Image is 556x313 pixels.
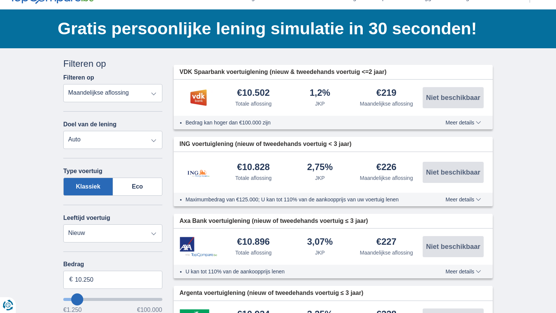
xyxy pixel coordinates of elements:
[440,269,487,275] button: Meer details
[315,174,325,182] div: JKP
[58,17,493,40] h1: Gratis persoonlijke lening simulatie in 30 seconden!
[63,74,94,81] label: Filteren op
[186,268,418,275] li: U kan tot 110% van de aankoopprijs lenen
[186,119,418,126] li: Bedrag kan hoger dan €100.000 zijn
[180,68,386,77] span: VDK Spaarbank voertuiglening (nieuw & tweedehands voertuig <=2 jaar)
[446,120,481,125] span: Meer details
[423,236,484,257] button: Niet beschikbaar
[237,163,270,173] div: €10.828
[63,298,162,301] input: wantToBorrow
[180,289,364,298] span: Argenta voertuiglening (nieuw of tweedehands voertuig ≤ 3 jaar)
[360,100,413,107] div: Maandelijkse aflossing
[310,88,330,98] div: 1,2%
[235,174,272,182] div: Totale aflossing
[423,162,484,183] button: Niet beschikbaar
[63,178,113,196] label: Klassiek
[440,120,487,126] button: Meer details
[235,249,272,256] div: Totale aflossing
[237,88,270,98] div: €10.502
[63,307,82,313] span: €1.250
[180,88,217,107] img: product.pl.alt VDK bank
[376,163,396,173] div: €226
[237,237,270,247] div: €10.896
[315,100,325,107] div: JKP
[63,215,110,221] label: Leeftijd voertuig
[63,121,116,128] label: Doel van de lening
[307,163,333,173] div: 2,75%
[307,237,333,247] div: 3,07%
[180,160,217,185] img: product.pl.alt ING
[423,87,484,108] button: Niet beschikbaar
[69,275,73,284] span: €
[360,174,413,182] div: Maandelijkse aflossing
[426,169,480,176] span: Niet beschikbaar
[446,269,481,274] span: Meer details
[63,57,162,70] div: Filteren op
[180,140,352,149] span: ING voertuiglening (nieuw of tweedehands voertuig < 3 jaar)
[426,94,480,101] span: Niet beschikbaar
[186,196,418,203] li: Maximumbedrag van €125.000; U kan tot 110% van de aankoopprijs van uw voertuig lenen
[137,307,162,313] span: €100.000
[426,243,480,250] span: Niet beschikbaar
[63,261,162,268] label: Bedrag
[360,249,413,256] div: Maandelijkse aflossing
[180,237,217,257] img: product.pl.alt Axa Bank
[315,249,325,256] div: JKP
[440,196,487,203] button: Meer details
[180,217,368,226] span: Axa Bank voertuiglening (nieuw of tweedehands voertuig ≤ 3 jaar)
[113,178,162,196] label: Eco
[235,100,272,107] div: Totale aflossing
[376,88,396,98] div: €219
[446,197,481,202] span: Meer details
[376,237,396,247] div: €227
[63,168,102,175] label: Type voertuig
